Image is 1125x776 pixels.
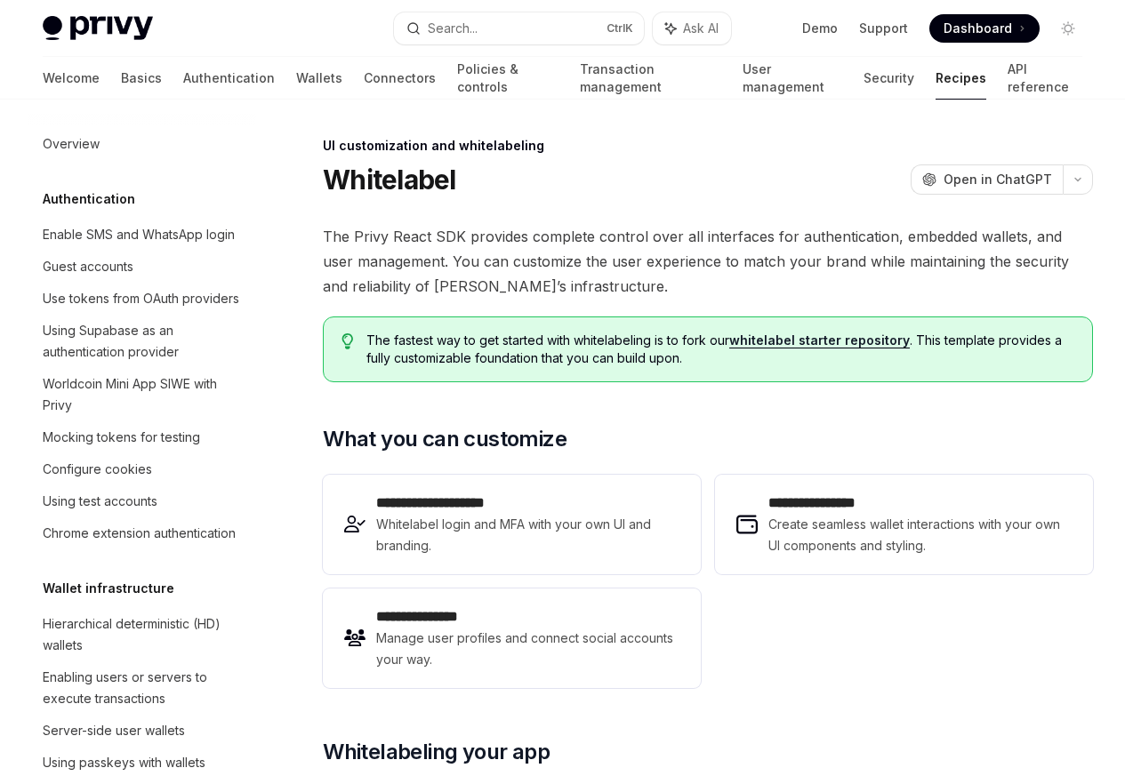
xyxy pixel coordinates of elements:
[376,628,679,670] span: Manage user profiles and connect social accounts your way.
[43,288,239,309] div: Use tokens from OAuth providers
[43,224,235,245] div: Enable SMS and WhatsApp login
[43,320,245,363] div: Using Supabase as an authentication provider
[394,12,644,44] button: Search...CtrlK
[43,613,245,656] div: Hierarchical deterministic (HD) wallets
[929,14,1040,43] a: Dashboard
[1008,57,1082,100] a: API reference
[936,57,986,100] a: Recipes
[715,475,1093,574] a: **** **** **** *Create seamless wallet interactions with your own UI components and styling.
[28,283,256,315] a: Use tokens from OAuth providers
[802,20,838,37] a: Demo
[43,373,245,416] div: Worldcoin Mini App SIWE with Privy
[864,57,914,100] a: Security
[28,315,256,368] a: Using Supabase as an authentication provider
[28,128,256,160] a: Overview
[729,332,910,348] a: whitelabel starter repository
[1054,14,1082,43] button: Toggle dark mode
[121,57,162,100] a: Basics
[43,752,205,773] div: Using passkeys with wallets
[43,491,157,512] div: Using test accounts
[366,332,1074,367] span: The fastest way to get started with whitelabeling is to fork our . This template provides a fully...
[43,459,152,480] div: Configure cookies
[43,188,135,210] h5: Authentication
[376,514,679,556] span: Whitelabel login and MFA with your own UI and branding.
[43,427,200,448] div: Mocking tokens for testing
[43,578,174,599] h5: Wallet infrastructure
[323,137,1093,155] div: UI customization and whitelabeling
[28,368,256,421] a: Worldcoin Mini App SIWE with Privy
[28,608,256,661] a: Hierarchical deterministic (HD) wallets
[323,164,456,196] h1: Whitelabel
[183,57,275,100] a: Authentication
[944,20,1012,37] span: Dashboard
[911,164,1063,195] button: Open in ChatGPT
[296,57,342,100] a: Wallets
[607,21,633,36] span: Ctrl K
[342,333,354,349] svg: Tip
[768,514,1072,556] span: Create seamless wallet interactions with your own UI components and styling.
[364,57,436,100] a: Connectors
[43,57,100,100] a: Welcome
[28,517,256,549] a: Chrome extension authentication
[43,256,133,277] div: Guest accounts
[743,57,843,100] a: User management
[323,425,567,453] span: What you can customize
[28,453,256,485] a: Configure cookies
[28,219,256,251] a: Enable SMS and WhatsApp login
[323,588,701,688] a: **** **** *****Manage user profiles and connect social accounts your way.
[43,133,100,155] div: Overview
[43,523,236,544] div: Chrome extension authentication
[43,720,185,741] div: Server-side user wallets
[28,421,256,453] a: Mocking tokens for testing
[323,738,550,766] span: Whitelabeling your app
[28,485,256,517] a: Using test accounts
[457,57,558,100] a: Policies & controls
[28,715,256,747] a: Server-side user wallets
[28,661,256,715] a: Enabling users or servers to execute transactions
[580,57,720,100] a: Transaction management
[43,16,153,41] img: light logo
[944,171,1052,188] span: Open in ChatGPT
[28,251,256,283] a: Guest accounts
[653,12,731,44] button: Ask AI
[859,20,908,37] a: Support
[683,20,719,37] span: Ask AI
[43,667,245,709] div: Enabling users or servers to execute transactions
[428,18,478,39] div: Search...
[323,224,1093,299] span: The Privy React SDK provides complete control over all interfaces for authentication, embedded wa...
